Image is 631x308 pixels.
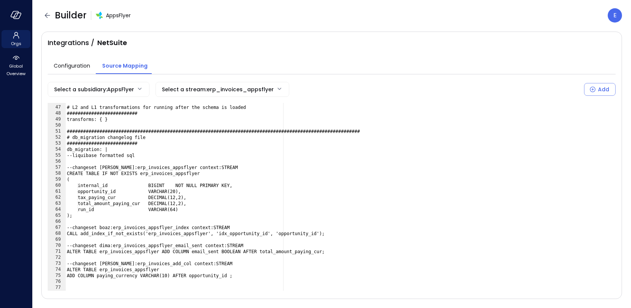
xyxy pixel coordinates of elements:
[48,110,66,116] div: 48
[48,249,66,255] div: 71
[97,38,127,48] span: NetSuite
[48,140,66,146] div: 53
[2,30,30,48] div: Orgs
[48,116,66,122] div: 49
[584,83,616,96] button: Add
[48,285,66,291] div: 77
[48,177,66,183] div: 59
[106,11,131,20] span: AppsFlyer
[48,165,66,171] div: 57
[96,12,103,19] img: zbmm8o9awxf8yv3ehdzf
[48,195,66,201] div: 62
[48,146,66,152] div: 54
[584,82,616,97] div: Select a Subsidiary to add a new Stream
[48,134,66,140] div: 52
[48,225,66,231] div: 67
[48,255,66,261] div: 72
[48,267,66,273] div: 74
[48,189,66,195] div: 61
[608,8,622,23] div: Eleanor Yehudai
[48,213,66,219] div: 65
[48,243,66,249] div: 70
[48,273,66,279] div: 75
[48,122,66,128] div: 50
[48,128,66,134] div: 51
[48,38,94,48] span: Integrations /
[48,261,66,267] div: 73
[48,219,66,225] div: 66
[48,201,66,207] div: 63
[2,53,30,78] div: Global Overview
[48,159,66,165] div: 56
[48,279,66,285] div: 76
[5,62,27,77] span: Global Overview
[613,11,617,20] p: E
[102,62,148,70] span: Source Mapping
[48,171,66,177] div: 58
[48,237,66,243] div: 69
[54,62,90,70] span: Configuration
[162,82,274,97] div: Select a stream : erp_invoices_appsflyer
[598,85,609,94] div: Add
[54,82,134,97] div: Select a subsidiary : AppsFlyer
[48,104,66,110] div: 47
[48,183,66,189] div: 60
[48,231,66,237] div: 68
[55,9,86,21] span: Builder
[11,40,21,47] span: Orgs
[48,152,66,159] div: 55
[48,207,66,213] div: 64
